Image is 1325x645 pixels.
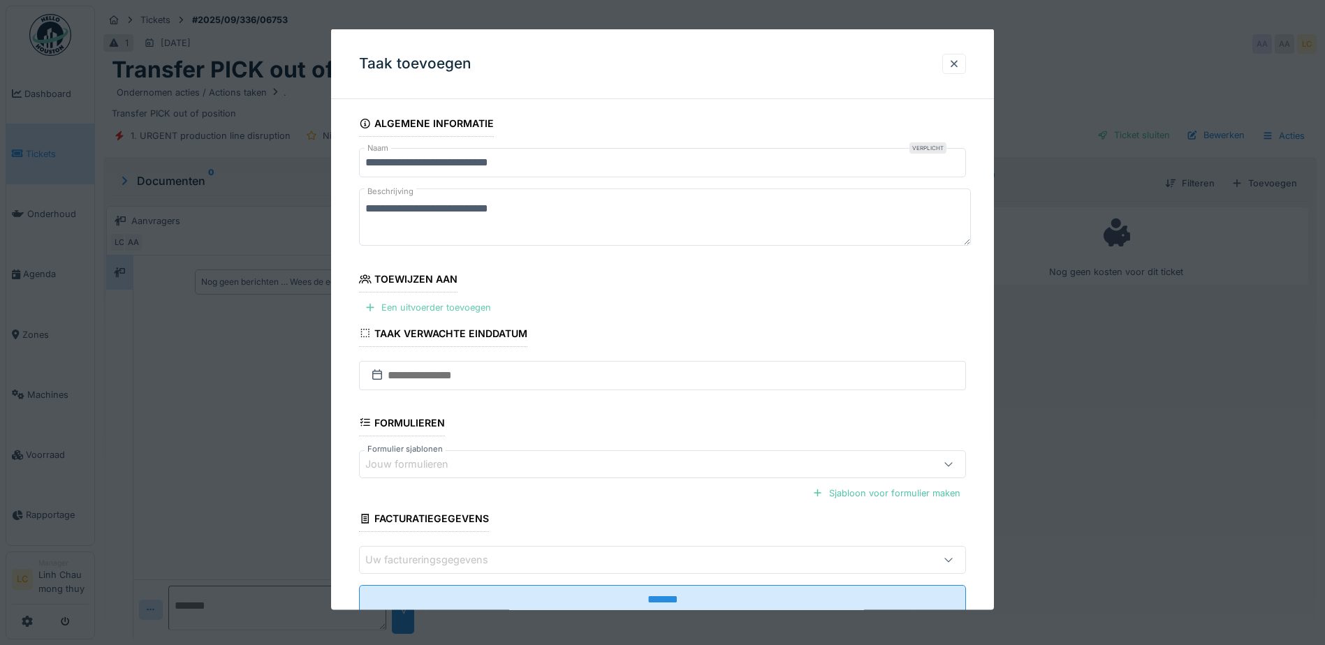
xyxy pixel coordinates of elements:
div: Uw factureringsgegevens [365,552,508,568]
div: Sjabloon voor formulier maken [807,483,966,502]
div: Formulieren [359,412,445,436]
div: Verplicht [909,142,946,154]
label: Beschrijving [365,183,416,200]
label: Naam [365,142,391,154]
div: Taak verwachte einddatum [359,322,527,346]
label: Formulier sjablonen [365,443,446,454]
h3: Taak toevoegen [359,55,471,73]
div: Facturatiegegevens [359,508,489,532]
div: Algemene informatie [359,113,494,137]
div: Jouw formulieren [365,457,468,472]
div: Toewijzen aan [359,269,457,292]
div: Een uitvoerder toevoegen [359,298,497,317]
